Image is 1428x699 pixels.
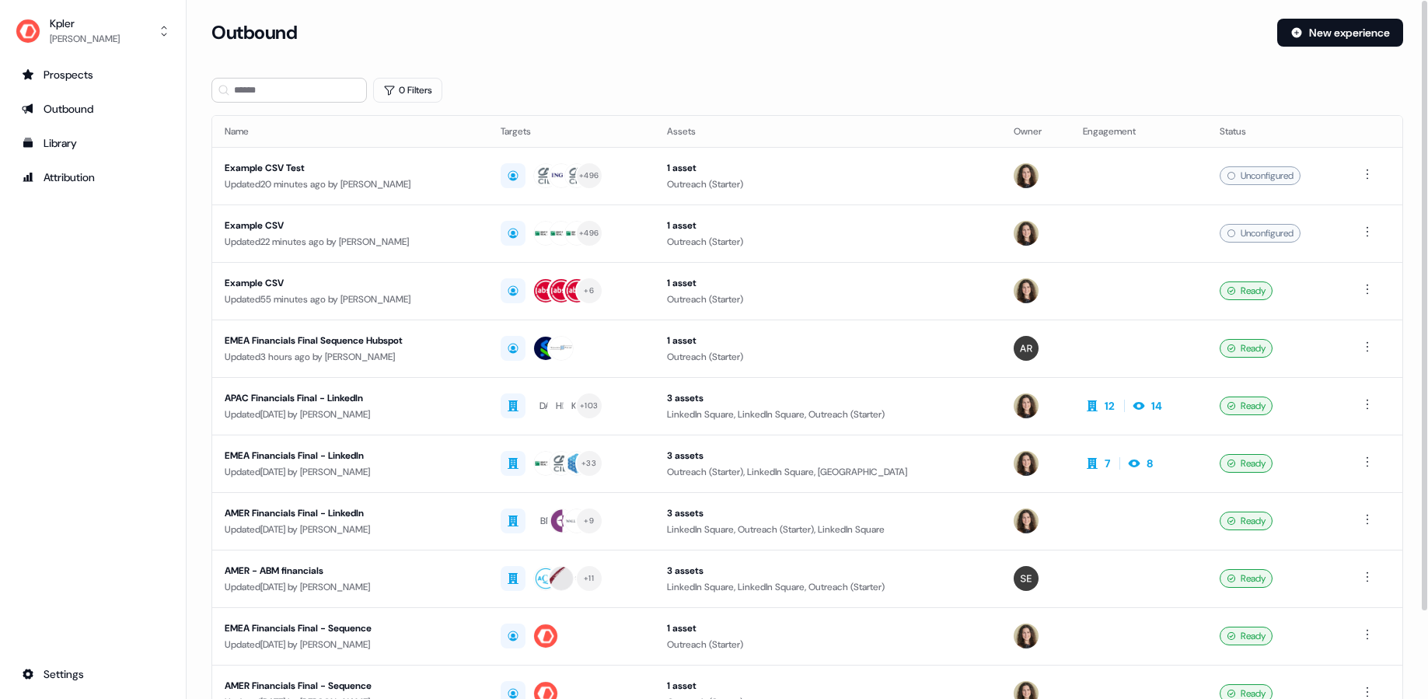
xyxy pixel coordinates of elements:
div: 3 assets [667,505,989,521]
div: EMEA Financials Final - LinkedIn [225,448,476,463]
div: Updated [DATE] by [PERSON_NAME] [225,637,476,652]
img: Alexandra [1014,393,1039,418]
div: 14 [1151,398,1162,414]
a: Go to prospects [12,62,173,87]
div: Prospects [22,67,164,82]
div: LinkedIn Square, Outreach (Starter), LinkedIn Square [667,522,989,537]
div: APAC Financials Final - LinkedIn [225,390,476,406]
div: AMER Financials Final - LinkedIn [225,505,476,521]
div: Ready [1220,454,1273,473]
img: Alexandra [1014,221,1039,246]
div: Updated 20 minutes ago by [PERSON_NAME] [225,176,476,192]
div: Updated [DATE] by [PERSON_NAME] [225,579,476,595]
div: KE [571,398,581,414]
div: 7 [1105,456,1110,471]
a: Go to templates [12,131,173,156]
button: 0 Filters [373,78,442,103]
div: 1 asset [667,160,989,176]
th: Targets [488,116,655,147]
div: + 496 [579,226,599,240]
div: 1 asset [667,275,989,291]
div: Outreach (Starter) [667,176,989,192]
div: Updated [DATE] by [PERSON_NAME] [225,407,476,422]
div: Updated 22 minutes ago by [PERSON_NAME] [225,234,476,250]
div: Updated [DATE] by [PERSON_NAME] [225,522,476,537]
div: EMEA Financials Final Sequence Hubspot [225,333,476,348]
div: + 103 [580,399,598,413]
div: 8 [1147,456,1153,471]
div: EMEA Financials Final - Sequence [225,620,476,636]
div: DA [539,398,551,414]
img: Alexandra [1014,624,1039,648]
div: 1 asset [667,218,989,233]
div: AMER Financials Final - Sequence [225,678,476,694]
div: Outreach (Starter) [667,292,989,307]
th: Engagement [1070,116,1206,147]
button: New experience [1277,19,1403,47]
div: Example CSV Test [225,160,476,176]
a: Go to outbound experience [12,96,173,121]
th: Assets [655,116,1001,147]
div: Example CSV [225,218,476,233]
div: Outreach (Starter) [667,637,989,652]
div: Example CSV [225,275,476,291]
div: Outreach (Starter) [667,234,989,250]
div: Updated 3 hours ago by [PERSON_NAME] [225,349,476,365]
a: Go to integrations [12,662,173,687]
div: Updated 55 minutes ago by [PERSON_NAME] [225,292,476,307]
img: Alexandra [1014,509,1039,533]
div: + 11 [584,571,594,585]
div: + 33 [581,456,596,470]
div: Ready [1220,627,1273,645]
div: Ready [1220,339,1273,358]
div: Outreach (Starter), LinkedIn Square, [GEOGRAPHIC_DATA] [667,464,989,480]
a: Go to attribution [12,165,173,190]
div: + 9 [584,514,594,528]
div: Attribution [22,170,164,185]
div: LinkedIn Square, LinkedIn Square, Outreach (Starter) [667,407,989,422]
div: HL [556,398,567,414]
div: Ready [1220,281,1273,300]
th: Status [1207,116,1346,147]
div: + 496 [579,169,599,183]
div: BR [540,513,551,529]
h3: Outbound [211,21,297,44]
img: Alexandra [1014,278,1039,303]
div: 12 [1105,398,1115,414]
button: Kpler[PERSON_NAME] [12,12,173,50]
div: [PERSON_NAME] [50,31,120,47]
div: Unconfigured [1220,224,1301,243]
div: Kpler [50,16,120,31]
div: Settings [22,666,164,682]
div: 1 asset [667,620,989,636]
div: Library [22,135,164,151]
div: 1 asset [667,333,989,348]
div: 1 asset [667,678,989,694]
div: Ready [1220,512,1273,530]
img: Aleksandra [1014,336,1039,361]
div: 3 assets [667,390,989,406]
div: Ready [1220,397,1273,415]
th: Owner [1001,116,1070,147]
img: Alexandra [1014,163,1039,188]
div: Outreach (Starter) [667,349,989,365]
div: + 6 [584,284,594,298]
th: Name [212,116,488,147]
div: LinkedIn Square, LinkedIn Square, Outreach (Starter) [667,579,989,595]
img: Sabastian [1014,566,1039,591]
div: Updated [DATE] by [PERSON_NAME] [225,464,476,480]
div: Unconfigured [1220,166,1301,185]
div: Outbound [22,101,164,117]
div: 3 assets [667,563,989,578]
img: Alexandra [1014,451,1039,476]
div: Ready [1220,569,1273,588]
div: AMER - ABM financials [225,563,476,578]
div: 3 assets [667,448,989,463]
